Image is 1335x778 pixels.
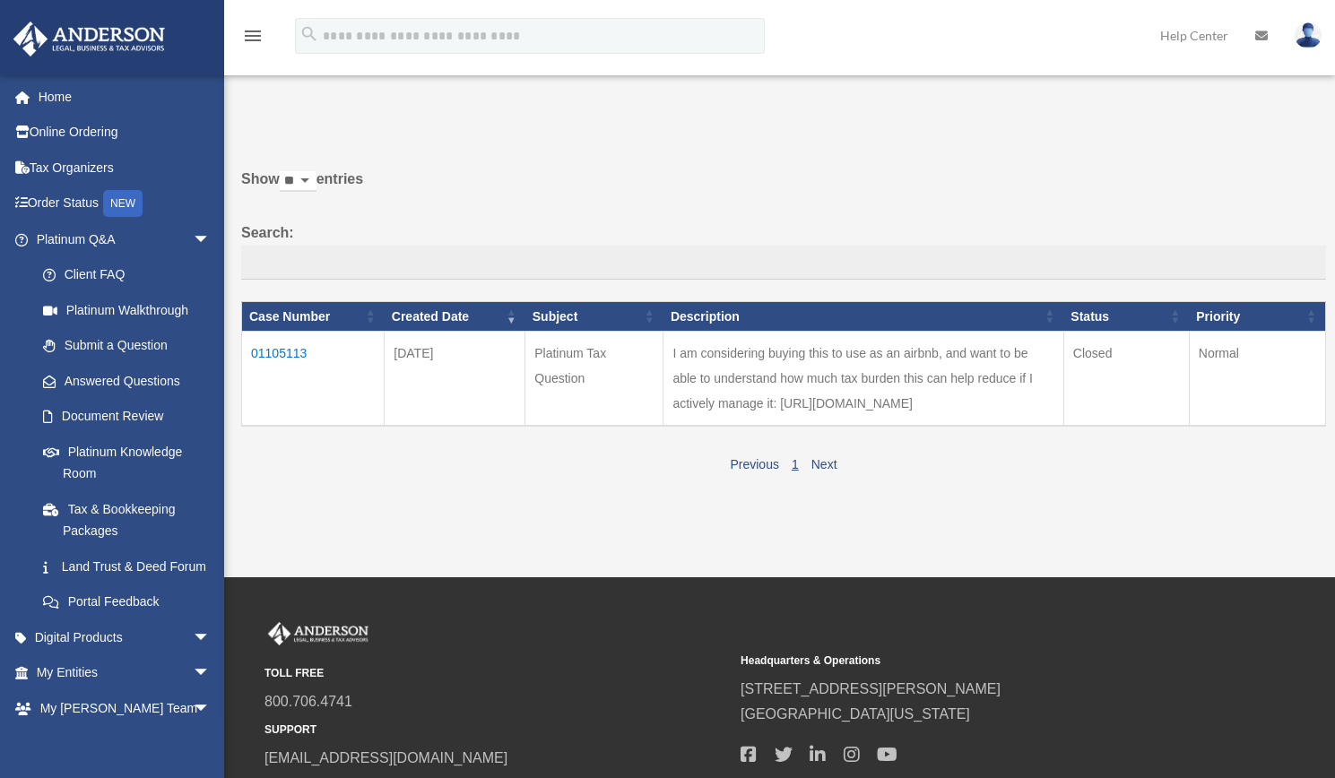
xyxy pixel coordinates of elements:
[385,332,525,427] td: [DATE]
[25,399,229,435] a: Document Review
[264,664,728,683] small: TOLL FREE
[25,491,229,549] a: Tax & Bookkeeping Packages
[242,301,385,332] th: Case Number: activate to sort column ascending
[25,584,229,620] a: Portal Feedback
[264,750,507,765] a: [EMAIL_ADDRESS][DOMAIN_NAME]
[25,257,229,293] a: Client FAQ
[193,619,229,656] span: arrow_drop_down
[8,22,170,56] img: Anderson Advisors Platinum Portal
[730,457,778,471] a: Previous
[1063,332,1189,427] td: Closed
[25,434,229,491] a: Platinum Knowledge Room
[525,332,663,427] td: Platinum Tax Question
[241,246,1326,280] input: Search:
[25,549,229,584] a: Land Trust & Deed Forum
[811,457,837,471] a: Next
[25,363,220,399] a: Answered Questions
[1189,332,1325,427] td: Normal
[385,301,525,332] th: Created Date: activate to sort column ascending
[13,150,238,186] a: Tax Organizers
[299,24,319,44] i: search
[741,706,970,722] a: [GEOGRAPHIC_DATA][US_STATE]
[13,79,238,115] a: Home
[242,25,264,47] i: menu
[242,332,385,427] td: 01105113
[1189,301,1325,332] th: Priority: activate to sort column ascending
[25,328,229,364] a: Submit a Question
[663,332,1063,427] td: I am considering buying this to use as an airbnb, and want to be able to understand how much tax ...
[13,619,238,655] a: Digital Productsarrow_drop_down
[241,167,1326,210] label: Show entries
[663,301,1063,332] th: Description: activate to sort column ascending
[13,690,238,726] a: My [PERSON_NAME] Teamarrow_drop_down
[792,457,799,471] a: 1
[264,721,728,739] small: SUPPORT
[1063,301,1189,332] th: Status: activate to sort column ascending
[193,655,229,692] span: arrow_drop_down
[264,694,352,709] a: 800.706.4741
[741,652,1204,670] small: Headquarters & Operations
[25,292,229,328] a: Platinum Walkthrough
[280,171,316,192] select: Showentries
[13,655,238,691] a: My Entitiesarrow_drop_down
[264,622,372,645] img: Anderson Advisors Platinum Portal
[1295,22,1322,48] img: User Pic
[241,220,1326,280] label: Search:
[193,690,229,727] span: arrow_drop_down
[13,115,238,151] a: Online Ordering
[13,221,229,257] a: Platinum Q&Aarrow_drop_down
[741,681,1001,696] a: [STREET_ADDRESS][PERSON_NAME]
[525,301,663,332] th: Subject: activate to sort column ascending
[242,31,264,47] a: menu
[13,186,238,222] a: Order StatusNEW
[103,190,143,217] div: NEW
[193,221,229,258] span: arrow_drop_down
